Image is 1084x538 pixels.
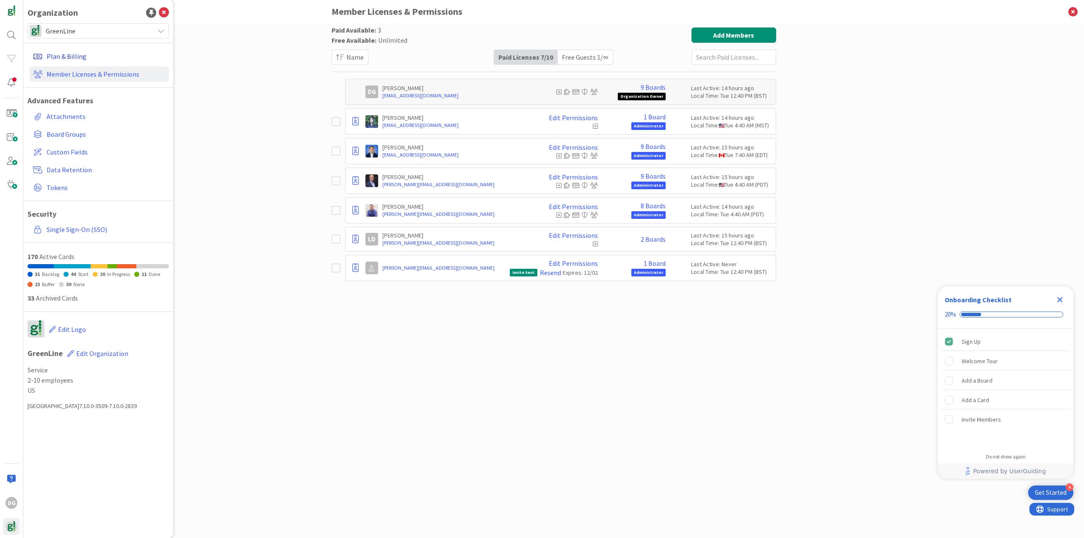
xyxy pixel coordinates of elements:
button: Edit Logo [49,320,86,338]
span: Support [18,1,39,11]
a: Attachments [30,109,169,124]
span: Service [28,365,169,375]
div: Sign Up is complete. [941,332,1070,351]
div: Last Active: 14 hours ago [691,203,772,210]
div: Add a Card is incomplete. [941,391,1070,409]
a: Board Groups [30,127,169,142]
span: 33 [28,294,34,302]
h1: Security [28,210,169,219]
div: Open Get Started checklist, remaining modules: 4 [1028,486,1073,500]
a: Edit Permissions [549,232,598,239]
span: Data Retention [47,165,166,175]
span: Tokens [47,182,166,193]
span: Powered by UserGuiding [973,466,1046,476]
img: avatar [6,521,17,532]
span: Unlimited [378,36,407,44]
span: Invite Sent [510,269,537,276]
div: Local Time: Tue 7:40 AM (EDT) [691,151,772,159]
img: avatar [30,25,41,37]
span: 11 [141,271,147,277]
a: Plan & Billing [30,49,169,64]
a: 1 Board [644,113,666,121]
div: DG [365,86,378,98]
div: Local Time: Tue 12:40 PM (BST) [691,268,772,276]
span: 23 [35,281,40,287]
div: Last Active: 15 hours ago [691,143,772,151]
div: Close Checklist [1053,293,1067,306]
div: Onboarding Checklist [945,295,1012,305]
a: 8 Boards [641,202,666,210]
a: Edit Permissions [549,203,598,210]
span: Paid Available: [332,26,376,34]
img: Visit kanbanzone.com [6,6,17,17]
div: Add a Board [962,375,993,386]
a: [EMAIL_ADDRESS][DOMAIN_NAME] [382,151,530,159]
a: Single Sign-On (SSO) [30,222,169,237]
a: Powered by UserGuiding [942,464,1069,479]
button: Add Members [691,28,776,43]
span: In Progress [107,271,130,277]
a: [EMAIL_ADDRESS][DOMAIN_NAME] [382,92,530,99]
img: CR [365,115,378,128]
span: Administrator [631,211,666,219]
div: Local Time: Tue 12:40 PM (BST) [691,92,772,99]
div: Checklist Container [938,286,1073,479]
img: ca.png [719,153,725,157]
span: Custom Fields [47,147,166,157]
span: Edit Organization [76,349,128,358]
span: Name [346,52,364,62]
p: [PERSON_NAME] [382,232,530,239]
div: Checklist progress: 20% [945,311,1067,318]
button: Name [332,50,368,65]
a: Edit Permissions [549,259,598,267]
span: Administrator [631,122,666,130]
a: [PERSON_NAME][EMAIL_ADDRESS][DOMAIN_NAME] [382,239,530,247]
div: Local Time: Tue 12:40 PM (BST) [691,239,772,247]
a: 9 Boards [641,83,666,91]
div: Last Active: 14 hours ago [691,114,772,121]
span: Backlog [42,271,59,277]
span: None [73,281,85,287]
a: Edit Permissions [549,173,598,181]
a: Custom Fields [30,144,169,160]
img: DP [365,145,378,157]
div: Footer [938,464,1073,479]
p: [PERSON_NAME] [382,84,530,92]
div: Do not show again [986,453,1026,460]
div: Last Active: 15 hours ago [691,173,772,181]
div: Invite Members is incomplete. [941,410,1070,429]
a: Data Retention [30,162,169,177]
a: [PERSON_NAME][EMAIL_ADDRESS][DOMAIN_NAME] [382,181,530,188]
a: [PERSON_NAME][EMAIL_ADDRESS][DOMAIN_NAME] [382,264,506,272]
button: Edit Organization [67,345,129,362]
span: Free Available: [332,36,376,44]
div: Local Time: Tue 4:40 AM (MST) [691,121,772,129]
div: Last Active: 14 hours ago [691,84,772,92]
a: [PERSON_NAME][EMAIL_ADDRESS][DOMAIN_NAME] [382,210,530,218]
a: 9 Boards [641,172,666,180]
div: Add a Card [962,395,989,405]
a: [EMAIL_ADDRESS][DOMAIN_NAME] [382,121,530,129]
span: Buffer [42,281,55,287]
div: Welcome Tour [962,356,998,366]
div: Checklist items [938,329,1073,448]
span: Start [78,271,88,277]
span: Administrator [631,269,666,276]
div: LD [365,233,378,246]
p: [PERSON_NAME] [382,173,530,181]
div: Paid Licenses 7 / 10 [494,50,558,64]
h1: GreenLine [28,345,169,362]
div: Add a Board is incomplete. [941,371,1070,390]
div: Sign Up [962,337,981,347]
span: US [28,385,169,395]
div: Organization [28,6,78,19]
p: [PERSON_NAME] [382,203,530,210]
div: Welcome Tour is incomplete. [941,352,1070,370]
a: 1 Board [644,259,666,267]
div: 4 [1066,483,1073,491]
span: 2-10 employees [28,375,169,385]
span: 31 [35,271,40,277]
div: 20% [945,311,956,318]
span: Organization Owner [618,93,666,100]
span: 39 [66,281,71,287]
